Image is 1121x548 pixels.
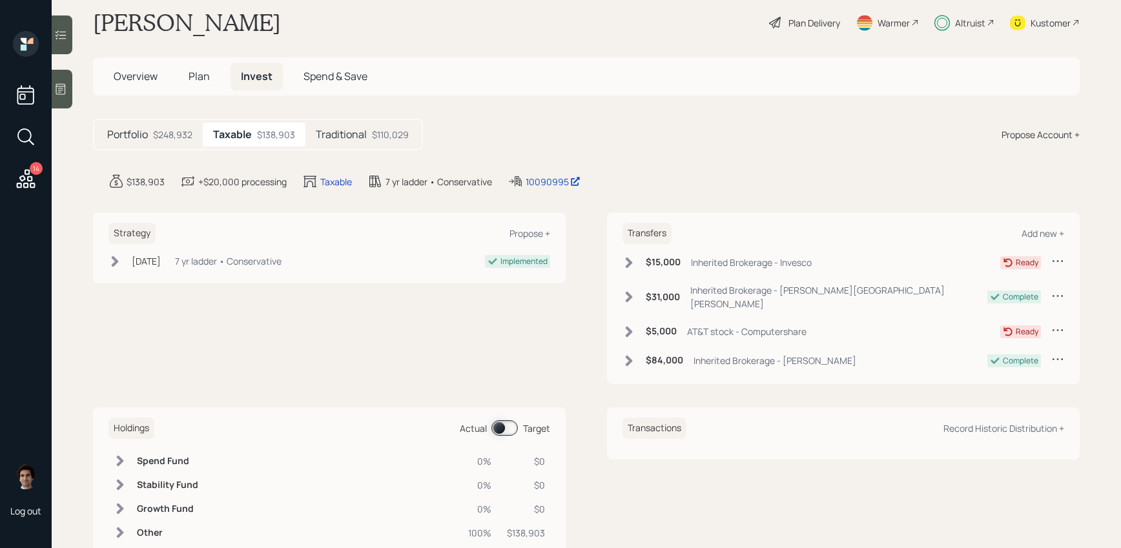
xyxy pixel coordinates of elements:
div: $138,903 [257,128,295,141]
h1: [PERSON_NAME] [93,8,281,37]
div: $0 [507,478,545,492]
h6: Strategy [108,223,156,244]
h6: Spend Fund [137,456,198,467]
div: AT&T stock - Computershare [687,325,807,338]
div: Inherited Brokerage - [PERSON_NAME][GEOGRAPHIC_DATA][PERSON_NAME] [690,283,987,310]
div: 7 yr ladder • Conservative [175,254,282,268]
div: 0% [468,502,491,516]
div: 100% [468,526,491,540]
div: $248,932 [153,128,192,141]
div: Kustomer [1031,16,1071,30]
img: harrison-schaefer-headshot-2.png [13,463,39,489]
span: Plan [189,69,210,83]
div: 14 [30,162,43,175]
div: Complete [1003,355,1038,367]
h5: Portfolio [107,128,148,141]
div: Inherited Brokerage - [PERSON_NAME] [694,354,856,367]
div: Log out [10,505,41,517]
div: [DATE] [132,254,161,268]
div: Record Historic Distribution + [943,422,1064,434]
h6: Holdings [108,418,154,439]
span: Spend & Save [303,69,367,83]
span: Invest [241,69,273,83]
div: Complete [1003,291,1038,303]
h6: Transfers [622,223,672,244]
div: $110,029 [372,128,409,141]
h6: Growth Fund [137,503,198,514]
div: Plan Delivery [788,16,840,30]
div: Implemented [500,256,548,267]
div: Target [523,421,550,435]
div: Taxable [320,175,352,188]
h6: $84,000 [646,355,683,366]
div: Warmer [878,16,910,30]
div: Propose Account + [1002,128,1080,141]
div: Add new + [1022,227,1064,239]
div: $138,903 [127,175,165,188]
div: $0 [507,502,545,516]
div: Ready [1016,257,1038,269]
div: $0 [507,454,545,468]
div: 10090995 [526,175,581,188]
h6: Other [137,527,198,538]
h5: Taxable [213,128,252,141]
div: 7 yr ladder • Conservative [386,175,492,188]
h6: $5,000 [646,326,677,337]
h6: $31,000 [646,292,680,303]
div: 0% [468,454,491,468]
div: 0% [468,478,491,492]
div: Inherited Brokerage - Invesco [691,256,812,269]
div: Ready [1016,326,1038,338]
div: $138,903 [507,526,545,540]
span: Overview [114,69,158,83]
h6: $15,000 [646,257,681,268]
h6: Transactions [622,418,686,439]
div: Altruist [955,16,985,30]
h6: Stability Fund [137,480,198,491]
div: Propose + [509,227,550,239]
h5: Traditional [316,128,367,141]
div: +$20,000 processing [198,175,287,188]
div: Actual [460,421,487,435]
